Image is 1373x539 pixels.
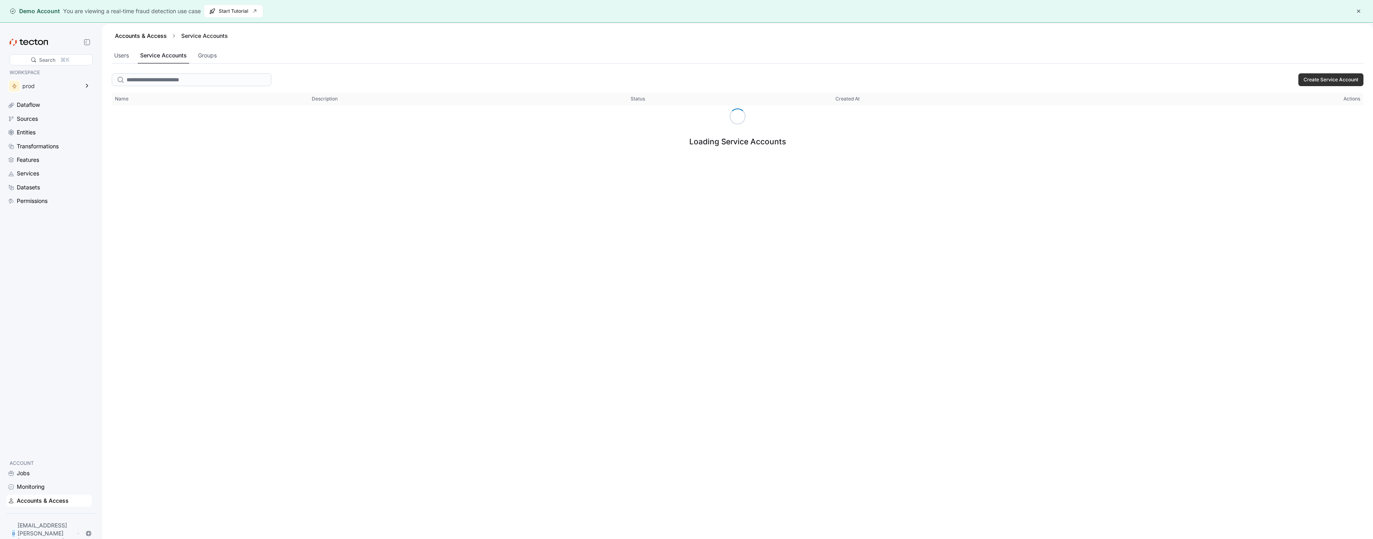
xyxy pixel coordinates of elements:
[63,7,201,16] div: You are viewing a real-time fraud detection use case
[17,197,47,205] div: Permissions
[17,128,36,137] div: Entities
[11,529,16,538] div: D
[17,114,38,123] div: Sources
[6,99,92,111] a: Dataflow
[10,459,89,467] p: ACCOUNT
[6,154,92,166] a: Features
[631,96,645,102] span: Status
[6,167,92,179] a: Services
[6,126,92,138] a: Entities
[6,113,92,125] a: Sources
[22,83,79,89] div: prod
[60,55,69,64] div: ⌘K
[1343,96,1360,102] span: Actions
[204,5,263,18] button: Start Tutorial
[726,105,749,128] span: Loading
[39,56,55,64] div: Search
[6,481,92,493] a: Monitoring
[17,169,39,178] div: Services
[1298,73,1363,86] button: Create Service Account
[10,54,93,65] div: Search⌘K
[6,467,92,479] a: Jobs
[10,7,60,15] div: Demo Account
[17,496,69,505] div: Accounts & Access
[312,96,338,102] span: Description
[198,51,217,60] div: Groups
[178,32,231,40] div: Service Accounts
[1304,74,1358,86] span: Create Service Account
[6,140,92,152] a: Transformations
[10,69,89,77] p: WORKSPACE
[115,96,129,102] span: Name
[17,469,30,478] div: Jobs
[6,495,92,507] a: Accounts & Access
[209,5,258,17] span: Start Tutorial
[140,51,187,60] div: Service Accounts
[17,155,39,164] div: Features
[115,32,167,39] a: Accounts & Access
[17,100,40,109] div: Dataflow
[689,137,786,146] div: Loading Service Accounts
[17,183,40,192] div: Datasets
[114,51,129,60] div: Users
[6,195,92,207] a: Permissions
[835,96,860,102] span: Created At
[17,142,59,151] div: Transformations
[6,181,92,193] a: Datasets
[17,482,45,491] div: Monitoring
